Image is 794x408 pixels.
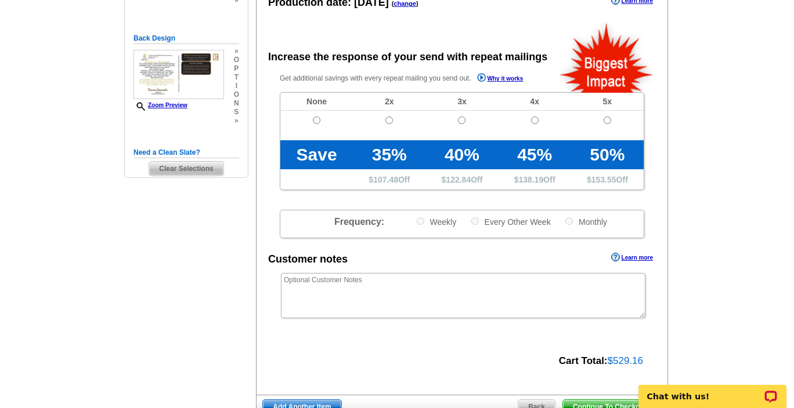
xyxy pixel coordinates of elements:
[353,169,425,190] td: $ Off
[234,99,239,108] span: n
[133,102,187,108] a: Zoom Preview
[234,56,239,64] span: o
[499,93,571,111] td: 4x
[571,93,644,111] td: 5x
[446,175,471,184] span: 122.84
[425,169,498,190] td: $ Off
[353,140,425,169] td: 35%
[234,73,239,82] span: t
[268,252,348,267] div: Customer notes
[477,73,524,85] a: Why it works
[416,216,457,227] label: Weekly
[133,33,239,44] h5: Back Design
[519,175,544,184] span: 138.19
[280,72,548,85] p: Get additional savings with every repeat mailing you send out.
[234,64,239,73] span: p
[611,253,653,262] a: Learn more
[631,371,794,408] iframe: LiveChat chat widget
[280,93,353,111] td: None
[353,93,425,111] td: 2x
[425,140,498,169] td: 40%
[499,169,571,190] td: $ Off
[280,140,353,169] td: Save
[608,355,643,366] span: $529.16
[564,216,607,227] label: Monthly
[149,162,223,176] span: Clear Selections
[234,116,239,125] span: »
[571,169,644,190] td: $ Off
[234,90,239,99] span: o
[373,175,398,184] span: 107.48
[559,21,655,93] img: biggestImpact.png
[417,217,424,225] input: Weekly
[133,50,224,100] img: small-thumb.jpg
[565,217,573,225] input: Monthly
[268,49,547,65] div: Increase the response of your send with repeat mailings
[133,147,239,158] h5: Need a Clean Slate?
[471,217,479,225] input: Every Other Week
[234,47,239,56] span: »
[470,216,551,227] label: Every Other Week
[591,175,616,184] span: 153.55
[499,140,571,169] td: 45%
[559,355,608,366] strong: Cart Total:
[334,217,384,227] span: Frequency:
[234,82,239,90] span: i
[571,140,644,169] td: 50%
[234,108,239,116] span: s
[425,93,498,111] td: 3x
